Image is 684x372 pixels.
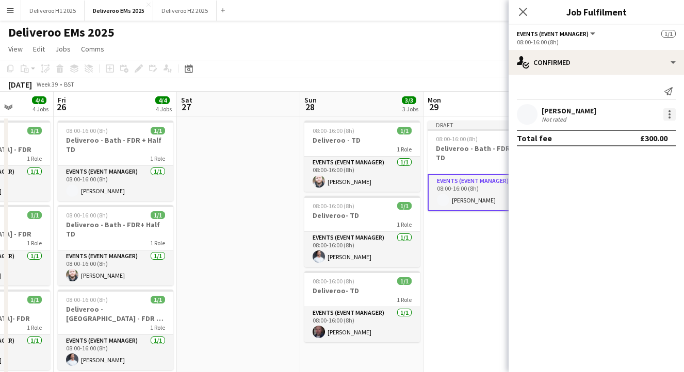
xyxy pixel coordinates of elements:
span: 08:00-16:00 (8h) [66,211,108,219]
div: [PERSON_NAME] [542,106,596,115]
div: 4 Jobs [156,105,172,113]
a: Jobs [51,42,75,56]
span: 1/1 [151,296,165,303]
span: 1 Role [150,155,165,162]
span: 1 Role [27,324,42,331]
span: 1/1 [27,127,42,134]
app-job-card: Draft08:00-16:00 (8h)1/1Deliveroo - Bath - FDR + Half TD1 RoleEvents (Event Manager)1/108:00-16:0... [428,121,543,211]
app-card-role: Events (Event Manager)1/108:00-16:00 (8h)[PERSON_NAME] [58,335,173,370]
h3: Deliveroo- TD [304,211,420,220]
span: Jobs [55,44,71,54]
span: 1/1 [151,211,165,219]
h3: Deliveroo - Bath - FDR+ Half TD [58,220,173,239]
app-card-role: Events (Event Manager)1/108:00-16:00 (8h)[PERSON_NAME] [304,157,420,192]
span: 08:00-16:00 (8h) [66,296,108,303]
app-card-role: Events (Event Manager)1/108:00-16:00 (8h)[PERSON_NAME] [304,232,420,267]
h1: Deliveroo EMs 2025 [8,25,115,40]
span: 1 Role [27,239,42,247]
span: Comms [81,44,104,54]
span: 28 [303,101,317,113]
div: 4 Jobs [32,105,48,113]
div: [DATE] [8,79,32,90]
span: 1/1 [397,127,412,134]
a: Comms [77,42,108,56]
span: 1/1 [397,202,412,210]
span: 29 [426,101,441,113]
button: Events (Event Manager) [517,30,597,38]
div: 08:00-16:00 (8h) [517,38,676,46]
span: 1/1 [661,30,676,38]
span: 08:00-16:00 (8h) [313,202,354,210]
app-card-role: Events (Event Manager)1/108:00-16:00 (8h)[PERSON_NAME] [58,250,173,285]
span: Week 39 [34,80,60,88]
app-job-card: 08:00-16:00 (8h)1/1Deliveroo- TD1 RoleEvents (Event Manager)1/108:00-16:00 (8h)[PERSON_NAME] [304,271,420,342]
span: 3/3 [402,96,416,104]
span: 08:00-16:00 (8h) [436,135,478,143]
span: 1/1 [27,211,42,219]
app-job-card: 08:00-16:00 (8h)1/1Deliveroo - Bath - FDR + Half TD1 RoleEvents (Event Manager)1/108:00-16:00 (8h... [58,121,173,201]
app-job-card: 08:00-16:00 (8h)1/1Deliveroo - [GEOGRAPHIC_DATA] - FDR + Half TD1 RoleEvents (Event Manager)1/108... [58,290,173,370]
span: 08:00-16:00 (8h) [313,127,354,134]
app-job-card: 08:00-16:00 (8h)1/1Deliveroo- TD1 RoleEvents (Event Manager)1/108:00-16:00 (8h)[PERSON_NAME] [304,196,420,267]
app-card-role: Events (Event Manager)1/108:00-16:00 (8h)[PERSON_NAME] [58,166,173,201]
a: View [4,42,27,56]
span: 26 [56,101,66,113]
span: Sun [304,95,317,105]
span: View [8,44,23,54]
span: 4/4 [32,96,46,104]
div: Draft [428,121,543,129]
span: 4/4 [155,96,170,104]
button: Deliveroo EMs 2025 [85,1,153,21]
span: 1 Role [397,296,412,303]
span: Mon [428,95,441,105]
div: £300.00 [640,133,667,143]
a: Edit [29,42,49,56]
span: 1/1 [27,296,42,303]
button: Deliveroo H1 2025 [21,1,85,21]
span: 1/1 [151,127,165,134]
span: 1 Role [150,239,165,247]
span: 1 Role [150,324,165,331]
app-card-role: Events (Event Manager)1/108:00-16:00 (8h)[PERSON_NAME] [304,307,420,342]
span: Events (Event Manager) [517,30,589,38]
span: Edit [33,44,45,54]
div: Confirmed [509,50,684,75]
h3: Job Fulfilment [509,5,684,19]
h3: Deliveroo - Bath - FDR + Half TD [428,144,543,162]
span: 1 Role [397,145,412,153]
div: Not rated [542,115,568,123]
div: 3 Jobs [402,105,418,113]
span: Fri [58,95,66,105]
app-job-card: 08:00-16:00 (8h)1/1Deliveroo - TD1 RoleEvents (Event Manager)1/108:00-16:00 (8h)[PERSON_NAME] [304,121,420,192]
span: 1 Role [397,221,412,228]
h3: Deliveroo - Bath - FDR + Half TD [58,136,173,154]
span: 27 [180,101,192,113]
span: Sat [181,95,192,105]
span: 1 Role [27,155,42,162]
h3: Deliveroo - TD [304,136,420,145]
div: BST [64,80,74,88]
span: 1/1 [397,277,412,285]
div: Total fee [517,133,552,143]
app-card-role: Events (Event Manager)1/108:00-16:00 (8h)[PERSON_NAME] [428,174,543,211]
h3: Deliveroo- TD [304,286,420,295]
span: 08:00-16:00 (8h) [66,127,108,134]
h3: Deliveroo - [GEOGRAPHIC_DATA] - FDR + Half TD [58,305,173,323]
button: Deliveroo H2 2025 [153,1,217,21]
app-job-card: 08:00-16:00 (8h)1/1Deliveroo - Bath - FDR+ Half TD1 RoleEvents (Event Manager)1/108:00-16:00 (8h)... [58,205,173,285]
span: 08:00-16:00 (8h) [313,277,354,285]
